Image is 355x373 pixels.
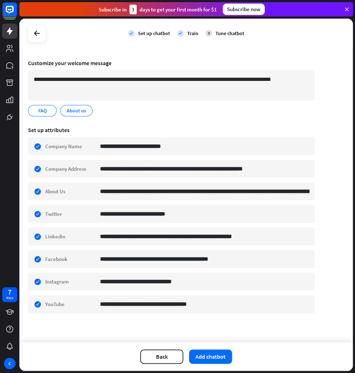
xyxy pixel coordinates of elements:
div: Set up chatbot [138,30,170,37]
i: check [128,30,134,37]
div: Subscribe now [223,4,265,15]
i: check [177,30,184,37]
div: days [6,295,13,300]
button: Add chatbot [189,349,232,364]
span: About us [66,107,87,115]
a: 7 days [2,287,17,302]
div: C [4,358,15,369]
button: Back [140,349,183,364]
div: Subscribe in days to get your first month for $1 [99,5,217,14]
div: Set up attributes [28,126,315,134]
div: Tune chatbot [216,30,244,37]
div: Train [187,30,198,37]
div: 3 [129,5,137,14]
button: Open LiveChat chat widget [6,3,27,24]
div: 3 [205,30,212,37]
span: FAQ [38,107,47,115]
div: 7 [8,289,11,295]
div: Customize your welcome message [28,59,315,67]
